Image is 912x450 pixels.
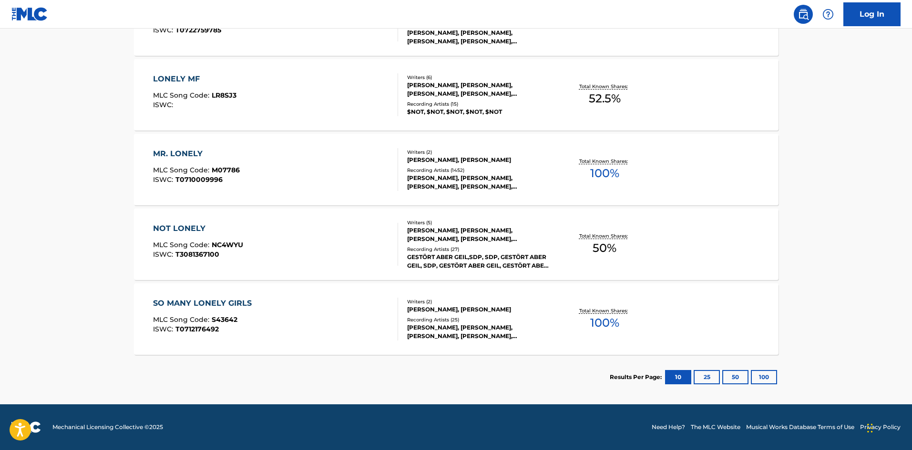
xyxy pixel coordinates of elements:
span: M07786 [212,166,240,174]
div: [PERSON_NAME], [PERSON_NAME], [PERSON_NAME], [PERSON_NAME], [PERSON_NAME], [PERSON_NAME] [407,81,551,98]
div: Recording Artists ( 15 ) [407,100,551,108]
img: MLC Logo [11,7,48,21]
div: [PERSON_NAME], [PERSON_NAME], [PERSON_NAME], [PERSON_NAME], [PERSON_NAME] [407,323,551,340]
span: 100 % [590,314,619,331]
a: NOT LONELYMLC Song Code:NC4WYUISWC:T3081367100Writers (5)[PERSON_NAME], [PERSON_NAME], [PERSON_NA... [134,209,779,280]
span: 52.5 % [589,90,621,107]
div: Writers ( 2 ) [407,149,551,156]
div: [PERSON_NAME], [PERSON_NAME] [407,305,551,314]
div: [PERSON_NAME], [PERSON_NAME], [PERSON_NAME], [PERSON_NAME], [PERSON_NAME] [407,29,551,46]
div: NOT LONELY [153,223,243,234]
span: T0722759785 [175,26,221,34]
iframe: Chat Widget [864,404,912,450]
img: logo [11,421,41,433]
a: Public Search [794,5,813,24]
img: search [798,9,809,20]
a: LONELY MFMLC Song Code:LR8SJ3ISWC:Writers (6)[PERSON_NAME], [PERSON_NAME], [PERSON_NAME], [PERSON... [134,59,779,130]
div: $NOT, $NOT, $NOT, $NOT, $NOT [407,108,551,116]
span: T3081367100 [175,250,219,259]
span: ISWC : [153,325,175,333]
span: MLC Song Code : [153,166,212,174]
a: Privacy Policy [860,423,901,431]
span: ISWC : [153,26,175,34]
div: Writers ( 2 ) [407,298,551,305]
div: MR. LONELY [153,148,240,160]
div: Writers ( 6 ) [407,74,551,81]
div: SO MANY LONELY GIRLS [153,298,256,309]
span: MLC Song Code : [153,91,212,100]
p: Total Known Shares: [579,158,630,165]
span: ISWC : [153,250,175,259]
span: T0710009996 [175,175,223,184]
button: 10 [665,370,691,384]
p: Total Known Shares: [579,83,630,90]
div: Drag [867,414,873,442]
button: 100 [751,370,777,384]
button: 25 [694,370,720,384]
button: 50 [722,370,748,384]
div: GESTÖRT ABER GEIL,SDP, SDP, GESTÖRT ABER GEIL, SDP, GESTÖRT ABER GEIL, GESTÖRT ABER GEIL, SDP, GE... [407,253,551,270]
div: LONELY MF [153,73,236,85]
div: Recording Artists ( 1452 ) [407,167,551,174]
div: [PERSON_NAME], [PERSON_NAME], [PERSON_NAME], [PERSON_NAME], [PERSON_NAME] [407,226,551,243]
span: LR8SJ3 [212,91,236,100]
span: 100 % [590,165,619,182]
div: Recording Artists ( 27 ) [407,246,551,253]
a: Need Help? [652,423,685,431]
span: S43642 [212,315,237,324]
span: MLC Song Code : [153,315,212,324]
a: Log In [843,2,901,26]
div: [PERSON_NAME], [PERSON_NAME] [407,156,551,164]
div: Writers ( 5 ) [407,219,551,226]
a: SO MANY LONELY GIRLSMLC Song Code:S43642ISWC:T0712176492Writers (2)[PERSON_NAME], [PERSON_NAME]Re... [134,283,779,355]
span: ISWC : [153,175,175,184]
div: [PERSON_NAME], [PERSON_NAME], [PERSON_NAME], [PERSON_NAME], [PERSON_NAME] [407,174,551,191]
a: MR. LONELYMLC Song Code:M07786ISWC:T0710009996Writers (2)[PERSON_NAME], [PERSON_NAME]Recording Ar... [134,134,779,205]
span: 50 % [593,240,616,257]
p: Total Known Shares: [579,232,630,240]
p: Total Known Shares: [579,307,630,314]
span: ISWC : [153,100,175,109]
img: help [822,9,834,20]
span: NC4WYU [212,240,243,249]
p: Results Per Page: [610,373,664,381]
span: MLC Song Code : [153,240,212,249]
a: Musical Works Database Terms of Use [746,423,854,431]
a: The MLC Website [691,423,740,431]
div: Help [819,5,838,24]
div: Recording Artists ( 25 ) [407,316,551,323]
span: T0712176492 [175,325,219,333]
span: Mechanical Licensing Collective © 2025 [52,423,163,431]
